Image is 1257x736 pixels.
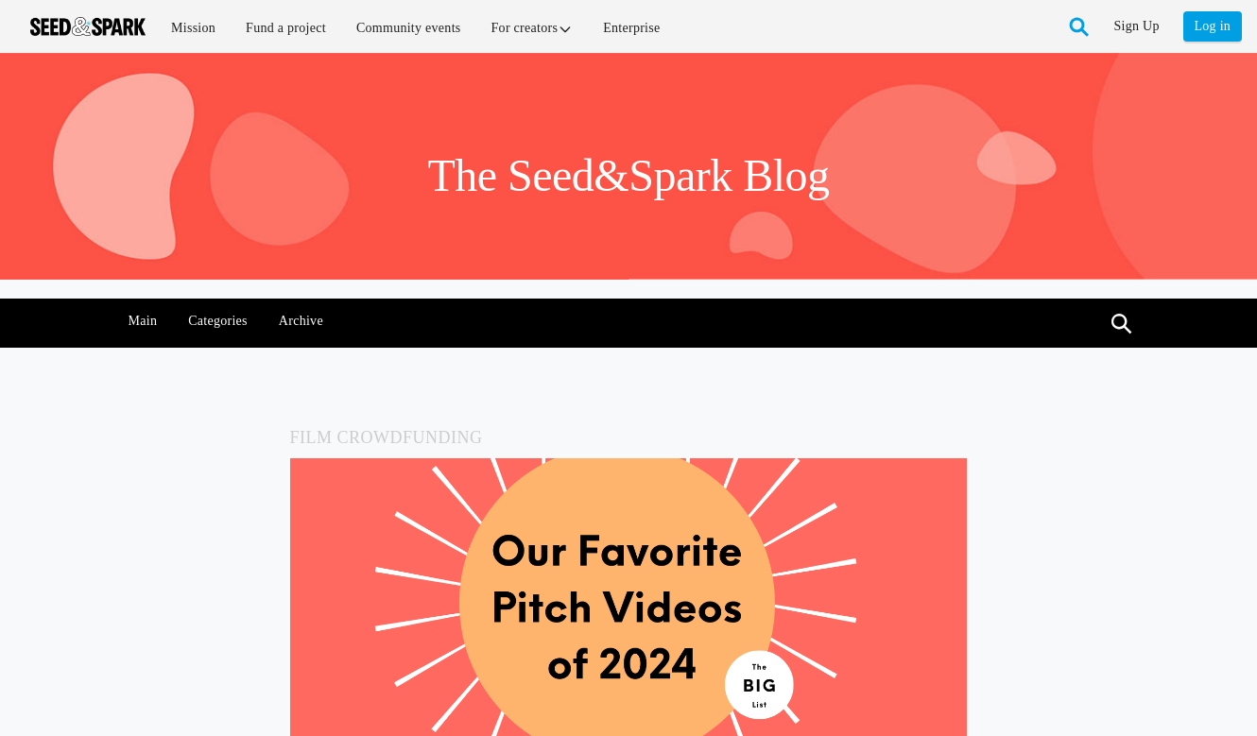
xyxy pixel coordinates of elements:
a: Log in [1183,11,1242,42]
a: Categories [179,299,258,344]
h5: Film Crowdfunding [290,423,968,452]
h1: The Seed&Spark Blog [427,147,829,204]
a: For creators [478,8,587,48]
a: Mission [158,8,229,48]
a: Fund a project [232,8,339,48]
a: Community events [343,8,474,48]
a: Archive [268,299,333,344]
a: Main [118,299,167,344]
img: Seed amp; Spark [30,17,146,36]
a: Sign Up [1114,11,1160,42]
a: Enterprise [590,8,673,48]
